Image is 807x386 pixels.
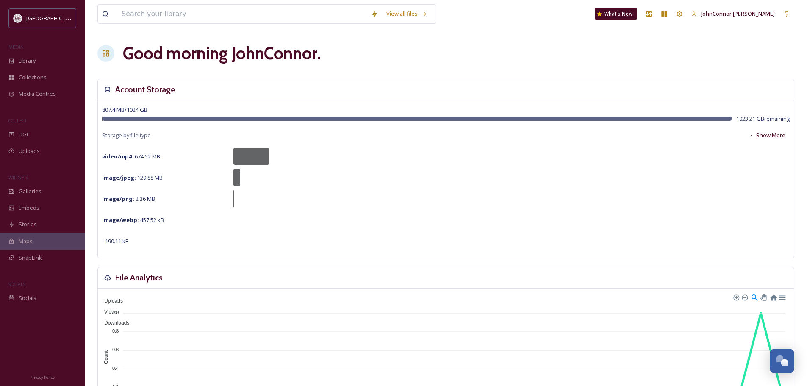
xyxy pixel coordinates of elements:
[8,281,25,287] span: SOCIALS
[778,293,785,300] div: Menu
[19,294,36,302] span: Socials
[98,298,123,304] span: Uploads
[102,174,163,181] span: 129.88 MB
[30,375,55,380] span: Privacy Policy
[14,14,22,22] img: mW8chrrQ_400x400.jpg
[8,44,23,50] span: MEDIA
[19,73,47,81] span: Collections
[112,366,119,371] tspan: 0.4
[102,131,151,139] span: Storage by file type
[19,90,56,98] span: Media Centres
[751,293,758,300] div: Selection Zoom
[117,5,367,23] input: Search your library
[8,174,28,181] span: WIDGETS
[102,195,134,203] strong: image/png :
[102,153,160,160] span: 674.52 MB
[741,294,747,300] div: Zoom Out
[770,349,794,373] button: Open Chat
[102,153,133,160] strong: video/mp4 :
[745,127,790,144] button: Show More
[595,8,637,20] a: What's New
[112,328,119,333] tspan: 0.8
[112,347,119,352] tspan: 0.6
[26,14,80,22] span: [GEOGRAPHIC_DATA]
[98,320,129,326] span: Downloads
[102,174,136,181] strong: image/jpeg :
[102,237,129,245] span: 190.11 kB
[770,293,777,300] div: Reset Zoom
[760,294,765,300] div: Panning
[115,272,163,284] h3: File Analytics
[102,216,139,224] strong: image/webp :
[19,220,37,228] span: Stories
[103,350,108,364] text: Count
[19,237,33,245] span: Maps
[19,147,40,155] span: Uploads
[115,83,175,96] h3: Account Storage
[102,195,155,203] span: 2.36 MB
[733,294,739,300] div: Zoom In
[8,117,27,124] span: COLLECT
[19,57,36,65] span: Library
[19,254,42,262] span: SnapLink
[687,6,779,22] a: JohnConnor [PERSON_NAME]
[123,41,321,66] h1: Good morning JohnConnor .
[102,106,147,114] span: 807.4 MB / 1024 GB
[736,115,790,123] span: 1023.21 GB remaining
[98,309,118,315] span: Views
[19,187,42,195] span: Galleries
[30,372,55,382] a: Privacy Policy
[19,131,30,139] span: UGC
[19,204,39,212] span: Embeds
[112,309,119,314] tspan: 1.0
[102,216,164,224] span: 457.52 kB
[102,237,104,245] strong: :
[701,10,775,17] span: JohnConnor [PERSON_NAME]
[382,6,432,22] a: View all files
